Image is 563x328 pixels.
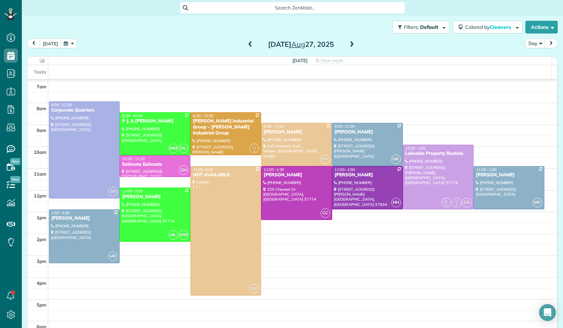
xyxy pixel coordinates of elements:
[334,124,355,129] span: 9:00 - 11:00
[442,202,451,208] small: 2
[37,84,46,89] span: 7am
[539,304,556,321] div: Open Intercom Messenger
[122,113,143,118] span: 8:30 - 10:30
[389,21,449,33] a: Filters: Default
[37,302,46,308] span: 5pm
[34,171,46,177] span: 11am
[169,144,178,153] span: MM
[250,148,259,154] small: 2
[455,200,458,203] span: LC
[51,102,72,107] span: 8:00 - 12:30
[192,118,259,136] div: [PERSON_NAME] industrial Group - [PERSON_NAME] Industrial Group
[37,106,46,111] span: 8am
[34,149,46,155] span: 10am
[193,113,213,118] span: 8:30 - 10:30
[462,198,472,207] span: SR
[122,189,143,194] span: 12:00 - 2:30
[391,198,401,207] span: HH
[476,167,496,172] span: 11:00 - 1:00
[465,24,513,30] span: Colored by
[525,39,545,48] button: Day
[37,236,46,242] span: 2pm
[334,172,400,178] div: [PERSON_NAME]
[391,154,401,164] span: MK
[193,167,213,172] span: 11:00 - 5:00
[292,58,308,63] span: [DATE]
[291,40,305,49] span: Aug
[108,252,118,261] span: MK
[34,193,46,198] span: 12pm
[37,280,46,286] span: 4pm
[525,21,558,33] button: Actions
[51,210,70,215] span: 1:00 - 3:30
[40,39,61,48] button: [DATE]
[334,167,355,172] span: 11:00 - 1:00
[249,284,259,294] span: RB
[37,215,46,220] span: 1pm
[122,118,188,124] div: P J. & [PERSON_NAME]
[122,194,188,200] div: [PERSON_NAME]
[257,40,345,48] h2: [DATE] 27, 2025
[192,172,259,178] div: NOT AVAILABLE
[453,21,523,33] button: Colored byCleaners
[263,129,330,135] div: [PERSON_NAME]
[420,24,439,30] span: Default
[34,69,46,75] span: Tasks
[264,124,284,129] span: 9:00 - 11:00
[405,151,472,157] div: Lakeside Property Rentals
[10,158,20,165] span: New
[10,176,20,183] span: New
[179,165,188,175] span: SH
[169,230,178,240] span: ML
[179,230,188,240] span: MM
[321,58,343,63] span: View week
[452,202,461,208] small: 2
[122,162,188,168] div: Estimate Estimate
[122,156,145,161] span: 10:30 - 11:30
[264,167,284,172] span: 11:00 - 1:30
[404,24,419,30] span: Filters:
[27,39,40,48] button: prev
[321,154,330,164] span: RB
[51,215,118,221] div: [PERSON_NAME]
[108,187,118,196] span: SR
[51,107,118,113] div: Corporate Quarters
[37,258,46,264] span: 3pm
[37,127,46,133] span: 9am
[533,198,542,207] span: MK
[476,172,542,178] div: [PERSON_NAME]
[334,129,400,135] div: [PERSON_NAME]
[252,145,256,149] span: LC
[392,21,449,33] button: Filters: Default
[489,24,512,30] span: Cleaners
[179,144,188,153] span: ML
[321,208,330,218] span: CC
[263,172,330,178] div: [PERSON_NAME]
[544,39,558,48] button: next
[444,200,448,203] span: AC
[405,146,426,151] span: 10:00 - 1:00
